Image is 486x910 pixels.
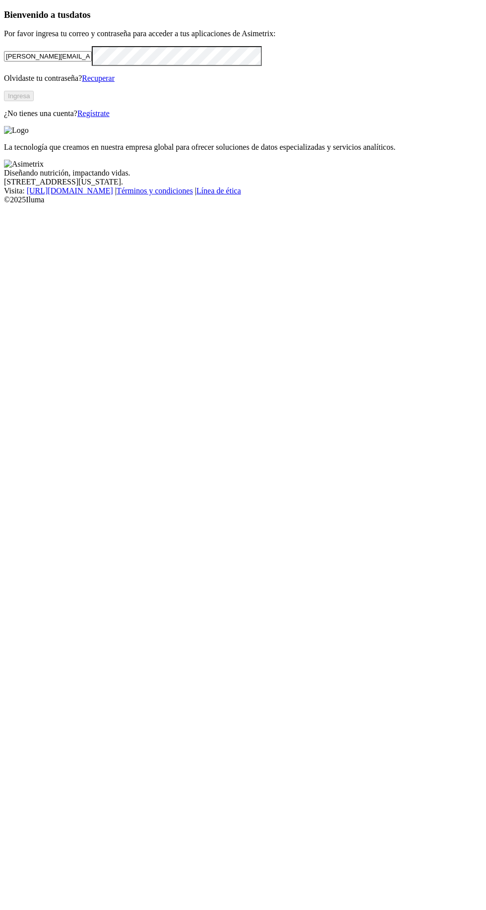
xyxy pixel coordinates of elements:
a: Línea de ética [196,186,241,195]
p: ¿No tienes una cuenta? [4,109,482,118]
a: Recuperar [82,74,115,82]
a: [URL][DOMAIN_NAME] [27,186,113,195]
a: Regístrate [77,109,110,118]
img: Logo [4,126,29,135]
img: Asimetrix [4,160,44,169]
p: Olvidaste tu contraseña? [4,74,482,83]
span: datos [69,9,91,20]
div: [STREET_ADDRESS][US_STATE]. [4,178,482,186]
p: La tecnología que creamos en nuestra empresa global para ofrecer soluciones de datos especializad... [4,143,482,152]
p: Por favor ingresa tu correo y contraseña para acceder a tus aplicaciones de Asimetrix: [4,29,482,38]
button: Ingresa [4,91,34,101]
div: Visita : | | [4,186,482,195]
div: Diseñando nutrición, impactando vidas. [4,169,482,178]
h3: Bienvenido a tus [4,9,482,20]
a: Términos y condiciones [117,186,193,195]
input: Tu correo [4,51,92,61]
div: © 2025 Iluma [4,195,482,204]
